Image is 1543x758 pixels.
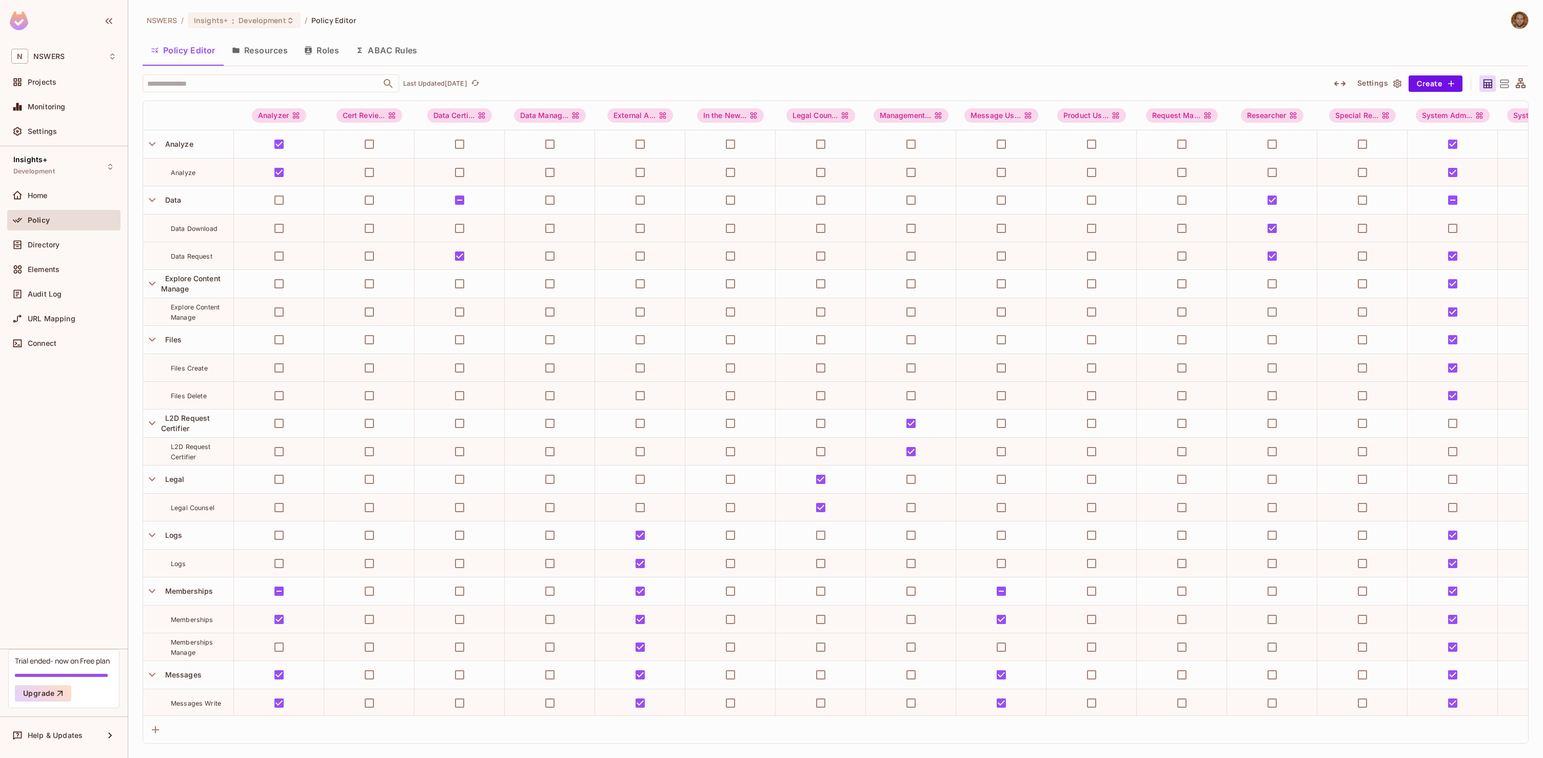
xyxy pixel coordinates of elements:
img: SReyMgAAAABJRU5ErkJggg== [10,11,28,30]
div: Analyzer [252,108,306,123]
span: Insights+ [13,156,47,164]
span: Workspace: NSWERS [33,52,65,61]
span: Legal Counsel [786,108,856,123]
span: Memberships [161,587,213,595]
span: Insights+ [194,15,228,25]
span: Policy [28,216,50,224]
div: System Adm... [1416,108,1490,123]
span: Analyze [161,140,193,148]
span: Click to refresh data [467,77,482,90]
span: Logs [161,531,183,539]
div: Special Re... [1329,108,1396,123]
span: Analyze [171,169,195,177]
button: Resources [224,37,296,63]
span: Files [161,335,182,344]
span: the active workspace [147,15,177,25]
span: Data Certifier [427,108,492,123]
button: ABAC Rules [347,37,426,63]
span: External Administrator [607,108,673,123]
span: refresh [471,79,480,89]
span: : [231,16,235,25]
img: Branden Barber [1511,12,1528,29]
span: Directory [28,241,60,249]
span: Data Download [171,225,217,232]
div: Trial ended- now on Free plan [15,656,110,666]
span: Legal Counsel [171,504,214,512]
button: Settings [1353,75,1404,92]
div: Request Ma... [1146,108,1218,123]
span: Product User [1057,108,1126,123]
div: External A... [607,108,673,123]
span: Home [28,191,48,200]
span: Special Reports [1329,108,1396,123]
span: Data [161,196,182,204]
span: Messages [161,670,202,679]
span: L2D Request Certifier [161,414,210,433]
div: Product Us... [1057,108,1126,123]
span: Help & Updates [28,731,83,740]
span: Settings [28,127,57,135]
button: refresh [469,77,482,90]
span: Cert Reviewer [337,108,403,123]
li: / [181,15,184,25]
button: Create [1409,75,1462,92]
span: Projects [28,78,56,86]
span: Management Committee Data Request Approver [874,108,949,123]
span: Files Delete [171,392,207,400]
span: Legal [161,475,185,483]
span: URL Mapping [28,315,75,323]
button: Open [381,76,395,91]
span: Files Create [171,364,208,372]
span: N [11,49,28,64]
span: Messages Write [171,699,221,707]
span: System Admin [1416,108,1490,123]
span: Explore Content Manage [161,274,221,293]
span: Development [13,167,55,176]
button: Policy Editor [143,37,224,63]
span: Policy Editor [311,15,357,25]
span: In the News [697,108,764,123]
span: Audit Log [28,290,62,298]
span: Message User [964,108,1038,123]
span: Memberships [171,616,213,624]
div: Researcher [1241,108,1304,123]
div: Legal Coun... [786,108,856,123]
button: Roles [296,37,347,63]
span: Request Manager [1146,108,1218,123]
li: / [305,15,307,25]
span: Elements [28,265,60,274]
span: Explore Content Manage [171,303,220,321]
div: Management... [874,108,949,123]
span: Connect [28,339,56,347]
span: Data Manager [514,108,586,123]
span: Development [239,15,286,25]
button: Upgrade [15,685,71,702]
div: Data Manag... [514,108,586,123]
span: Logs [171,560,186,568]
span: Memberships Manage [171,638,213,656]
span: Monitoring [28,103,66,111]
div: In the New... [697,108,764,123]
span: L2D Request Certifier [171,443,211,461]
div: Data Certi... [427,108,492,123]
span: Data Request [171,252,212,260]
div: Cert Revie... [337,108,403,123]
p: Last Updated [DATE] [403,80,467,88]
div: Message Us... [964,108,1038,123]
